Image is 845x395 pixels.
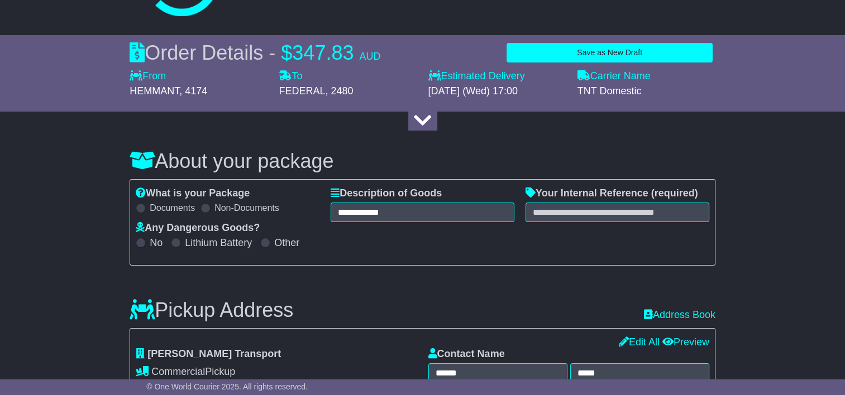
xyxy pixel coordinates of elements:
[147,348,281,359] span: [PERSON_NAME] Transport
[577,70,651,83] label: Carrier Name
[507,43,713,62] button: Save as New Draft
[151,366,205,377] span: Commercial
[428,85,566,98] div: [DATE] (Wed) 17:00
[130,150,715,172] h3: About your package
[577,85,715,98] div: TNT Domestic
[185,237,252,249] label: Lithium Battery
[130,70,166,83] label: From
[619,336,660,348] a: Edit All
[179,85,207,97] span: , 4174
[150,237,163,249] label: No
[150,203,195,213] label: Documents
[325,85,353,97] span: , 2480
[146,382,308,391] span: © One World Courier 2025. All rights reserved.
[292,41,354,64] span: 347.83
[274,237,299,249] label: Other
[214,203,279,213] label: Non-Documents
[130,41,380,65] div: Order Details -
[136,366,417,378] div: Pickup
[359,51,380,62] span: AUD
[526,187,698,200] label: Your Internal Reference (required)
[428,348,505,360] label: Contact Name
[130,85,179,97] span: HEMMANT
[331,187,442,200] label: Description of Goods
[662,336,709,348] a: Preview
[130,299,293,321] h3: Pickup Address
[428,70,566,83] label: Estimated Delivery
[644,309,715,321] a: Address Book
[279,70,302,83] label: To
[136,187,250,200] label: What is your Package
[136,222,260,234] label: Any Dangerous Goods?
[279,85,325,97] span: FEDERAL
[281,41,292,64] span: $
